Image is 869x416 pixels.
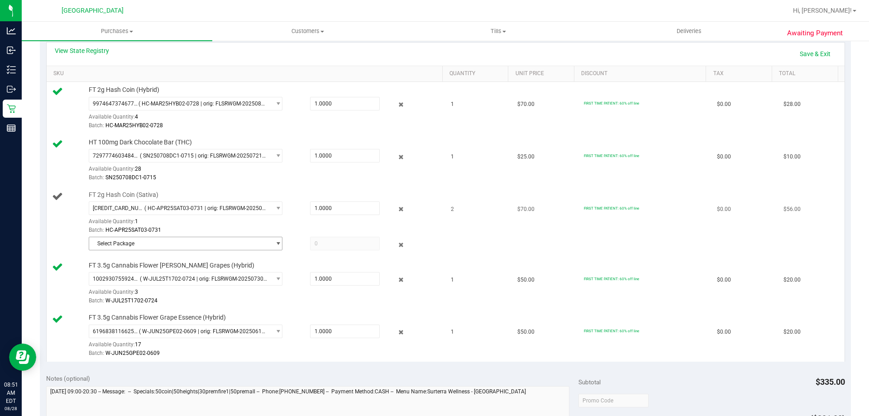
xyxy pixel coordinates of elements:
[717,205,731,214] span: $0.00
[93,205,144,211] span: [CREDIT_CARD_NUMBER]
[779,70,834,77] a: Total
[783,205,801,214] span: $56.00
[46,375,90,382] span: Notes (optional)
[517,100,535,109] span: $70.00
[7,26,16,35] inline-svg: Analytics
[213,27,402,35] span: Customers
[89,286,292,303] div: Available Quantity:
[270,237,282,250] span: select
[449,70,505,77] a: Quantity
[717,153,731,161] span: $0.00
[135,114,138,120] span: 4
[4,405,18,412] p: 08/28
[783,328,801,336] span: $20.00
[584,277,639,281] span: FIRST TIME PATIENT: 60% off line
[270,149,282,162] span: select
[717,100,731,109] span: $0.00
[93,100,138,107] span: 9974647374677690
[89,350,104,356] span: Batch:
[517,328,535,336] span: $50.00
[55,46,109,55] a: View State Registry
[89,338,292,356] div: Available Quantity:
[105,297,158,304] span: W-JUL25T1702-0724
[7,65,16,74] inline-svg: Inventory
[310,97,379,110] input: 1.0000
[584,153,639,158] span: FIRST TIME PATIENT: 60% off line
[451,276,454,284] span: 1
[794,46,836,62] a: Save & Exit
[140,276,267,282] span: ( W-JUL25T1702-0724 | orig: FLSRWGM-20250730-560 )
[451,153,454,161] span: 1
[270,273,282,285] span: select
[664,27,714,35] span: Deliveries
[135,289,138,295] span: 3
[516,70,571,77] a: Unit Price
[89,191,158,199] span: FT 2g Hash Coin (Sativa)
[89,215,292,233] div: Available Quantity:
[310,325,379,338] input: 1.0000
[89,122,104,129] span: Batch:
[140,153,267,159] span: ( SN250708DC1-0715 | orig: FLSRWGM-20250721-278 )
[105,174,156,181] span: SN250708DC1-0715
[139,328,267,335] span: ( W-JUN25GPE02-0609 | orig: FLSRWGM-20250613-195 )
[787,28,843,38] span: Awaiting Payment
[270,97,282,110] span: select
[310,273,379,285] input: 1.0000
[783,276,801,284] span: $20.00
[517,276,535,284] span: $50.00
[135,341,141,348] span: 17
[581,70,702,77] a: Discount
[138,100,267,107] span: ( HC-MAR25HYB02-0728 | orig: FLSRWGM-20250804-798 )
[403,27,593,35] span: Tills
[93,328,139,335] span: 6196838116625866
[517,205,535,214] span: $70.00
[89,297,104,304] span: Batch:
[89,86,159,94] span: FT 2g Hash Coin (Hybrid)
[93,276,140,282] span: 1002930755924329
[89,110,292,128] div: Available Quantity:
[105,227,161,233] span: HC-APR25SAT03-0731
[270,325,282,338] span: select
[105,122,163,129] span: HC-MAR25HYB02-0728
[93,153,140,159] span: 7297774603484214
[713,70,769,77] a: Tax
[584,101,639,105] span: FIRST TIME PATIENT: 60% off line
[89,163,292,180] div: Available Quantity:
[89,261,254,270] span: FT 3.5g Cannabis Flower [PERSON_NAME] Grapes (Hybrid)
[89,227,104,233] span: Batch:
[517,153,535,161] span: $25.00
[310,149,379,162] input: 1.0000
[816,377,845,387] span: $335.00
[7,124,16,133] inline-svg: Reports
[7,46,16,55] inline-svg: Inbound
[403,22,593,41] a: Tills
[53,70,439,77] a: SKU
[144,205,267,211] span: ( HC-APR25SAT03-0731 | orig: FLSRWGM-20250806-2810 )
[783,153,801,161] span: $10.00
[4,381,18,405] p: 08:51 AM EDT
[584,206,639,210] span: FIRST TIME PATIENT: 60% off line
[793,7,852,14] span: Hi, [PERSON_NAME]!
[451,100,454,109] span: 1
[9,344,36,371] iframe: Resource center
[578,378,601,386] span: Subtotal
[212,22,403,41] a: Customers
[594,22,784,41] a: Deliveries
[717,328,731,336] span: $0.00
[89,174,104,181] span: Batch:
[451,205,454,214] span: 2
[89,313,226,322] span: FT 3.5g Cannabis Flower Grape Essence (Hybrid)
[105,350,160,356] span: W-JUN25GPE02-0609
[135,166,141,172] span: 28
[578,394,649,407] input: Promo Code
[310,202,379,215] input: 1.0000
[89,237,271,250] span: Select Package
[135,218,138,225] span: 1
[270,202,282,215] span: select
[717,276,731,284] span: $0.00
[22,22,212,41] a: Purchases
[22,27,212,35] span: Purchases
[451,328,454,336] span: 1
[89,138,192,147] span: HT 100mg Dark Chocolate Bar (THC)
[584,329,639,333] span: FIRST TIME PATIENT: 60% off line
